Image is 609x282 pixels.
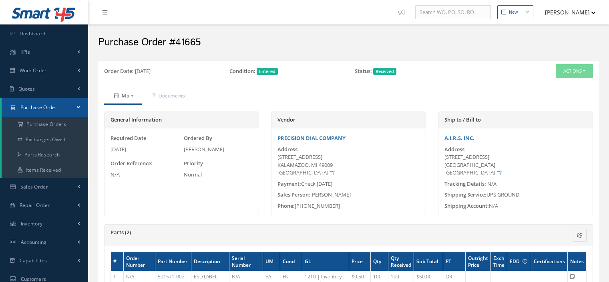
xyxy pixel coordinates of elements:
span: Shipping Service: [444,191,486,198]
th: Exch Time [491,252,507,271]
input: Search WO, PO, SO, RO [415,5,491,20]
a: PRECISION DIAL COMPANY [277,134,346,142]
span: Dashboard [20,30,46,37]
a: 501571-002 [158,273,185,280]
label: Required Date [111,134,146,142]
a: A.I.R.S. INC. [444,134,474,142]
a: Documents [142,88,193,105]
label: Status: [355,67,372,75]
a: Main [104,88,142,105]
div: [PHONE_NUMBER] [271,202,426,210]
th: Part Number [155,252,191,271]
th: Certifications [531,252,568,271]
span: Entered [257,68,278,75]
button: [PERSON_NAME] [537,4,596,20]
a: Purchase Order [2,98,88,117]
a: Parts Research [2,147,88,162]
th: PT [443,252,466,271]
span: Work Order [20,67,47,74]
span: Received [373,68,396,75]
th: Price [349,252,370,271]
div: New [509,9,518,16]
label: Condition: [229,67,255,75]
div: Check [DATE] [271,180,426,188]
span: N/A [487,180,496,187]
a: Purchase Orders [2,117,88,132]
span: Accounting [21,239,47,245]
div: [DATE] [111,146,180,154]
th: Notes [568,252,587,271]
th: # [111,252,124,271]
label: Order Date: [104,67,134,75]
div: [STREET_ADDRESS] [GEOGRAPHIC_DATA] [GEOGRAPHIC_DATA] [444,153,587,177]
div: [PERSON_NAME] [184,146,253,154]
span: Capabilities [20,257,47,264]
th: Serial Number [229,252,263,271]
div: N/A [111,171,180,179]
span: Repair Order [20,202,50,209]
span: Sales Order [20,183,48,190]
div: N/A [438,202,593,210]
th: Sub Total [414,252,443,271]
h5: General Information [111,117,253,123]
label: Order Reference: [111,160,153,168]
a: Items Received [2,162,88,178]
span: Quotes [18,85,35,92]
label: Address [277,146,297,152]
th: Qty Received [388,252,414,271]
span: Sales Person: [277,191,310,198]
label: Address [444,146,464,152]
span: [DATE] [135,67,151,75]
th: Outright Price [465,252,490,271]
span: KPIs [20,49,30,55]
span: Tracking Details: [444,180,486,187]
th: Description [191,252,229,271]
h5: Vendor [277,117,420,123]
h5: Ship to / Bill to [444,117,587,123]
span: Inventory [21,220,43,227]
th: EDD [507,252,531,271]
label: Ordered By [184,134,212,142]
h2: Purchase Order #41665 [98,37,599,49]
th: UM [263,252,280,271]
th: Qty [370,252,388,271]
th: Cond [280,252,302,271]
div: [STREET_ADDRESS] KALAMAZOO, MI 49009 [GEOGRAPHIC_DATA] [277,153,420,177]
span: Shipping Account: [444,202,489,209]
h5: Parts (2) [111,229,505,236]
a: Exchanges Owed [2,132,88,147]
th: GL [302,252,349,271]
span: Payment: [277,180,301,187]
span: Purchase Order [20,104,57,111]
button: New [497,5,533,19]
label: Priority [184,160,203,168]
div: UPS GROUND [438,191,593,199]
th: Order Number [123,252,155,271]
button: Actions [556,64,593,78]
div: Normal [184,171,253,179]
span: Phone: [277,202,295,209]
div: [PERSON_NAME] [271,191,426,199]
